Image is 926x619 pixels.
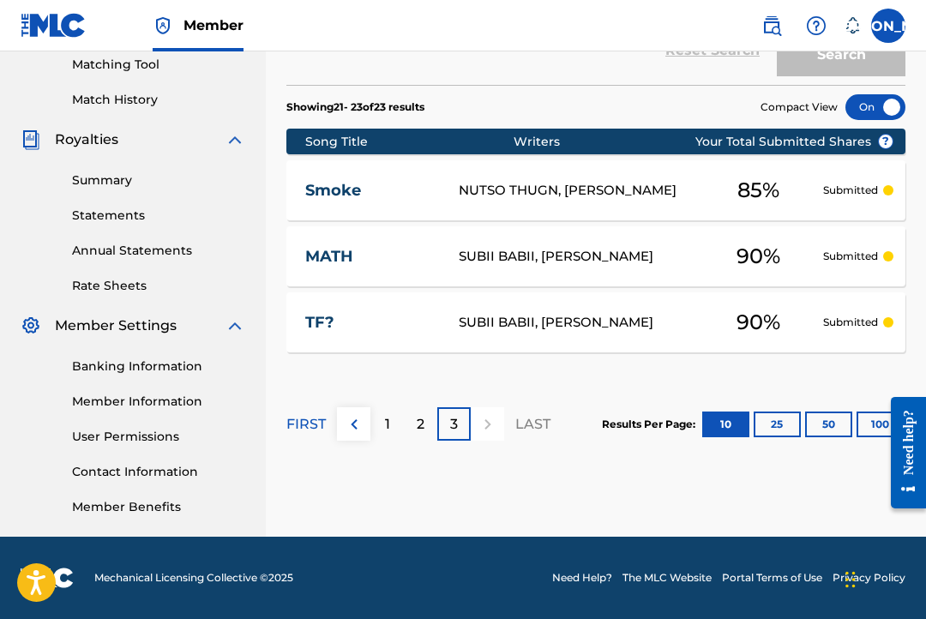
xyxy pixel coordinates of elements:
a: Matching Tool [72,56,245,74]
span: Compact View [761,99,838,115]
p: 2 [417,414,424,435]
p: 3 [450,414,458,435]
button: 25 [754,412,801,437]
a: Rate Sheets [72,277,245,295]
span: Your Total Submitted Shares [695,133,893,151]
a: Summary [72,171,245,189]
img: expand [225,316,245,336]
span: 85 % [737,175,779,206]
a: Match History [72,91,245,109]
iframe: Chat Widget [840,537,926,619]
div: User Menu [871,9,905,43]
div: Writers [514,133,749,151]
p: Submitted [823,315,878,330]
a: MATH [305,247,436,267]
span: Member [183,15,244,35]
a: Annual Statements [72,242,245,260]
a: Member Benefits [72,498,245,516]
img: Royalties [21,129,41,150]
span: Royalties [55,129,118,150]
a: The MLC Website [622,570,712,586]
p: 1 [385,414,390,435]
p: Submitted [823,249,878,264]
button: 10 [702,412,749,437]
a: Public Search [755,9,789,43]
span: 90 % [737,307,780,338]
a: User Permissions [72,428,245,446]
span: Mechanical Licensing Collective © 2025 [94,570,293,586]
div: SUBII BABII, [PERSON_NAME] [459,313,694,333]
img: left [344,414,364,435]
iframe: Resource Center [878,382,926,523]
div: Help [799,9,833,43]
img: expand [225,129,245,150]
div: NUTSO THUGN, [PERSON_NAME] [459,181,694,201]
a: Privacy Policy [833,570,905,586]
img: logo [21,568,74,588]
a: Banking Information [72,358,245,376]
a: Smoke [305,181,436,201]
a: TF? [305,313,436,333]
img: Member Settings [21,316,41,336]
p: LAST [515,414,550,435]
span: Member Settings [55,316,177,336]
a: Need Help? [552,570,612,586]
img: MLC Logo [21,13,87,38]
p: Submitted [823,183,878,198]
div: Song Title [305,133,514,151]
a: Portal Terms of Use [722,570,822,586]
span: ? [879,135,893,148]
p: FIRST [286,414,326,435]
a: Contact Information [72,463,245,481]
img: search [761,15,782,36]
span: 90 % [737,241,780,272]
img: Top Rightsholder [153,15,173,36]
p: Results Per Page: [602,417,700,432]
button: 100 [857,412,904,437]
a: Member Information [72,393,245,411]
a: Statements [72,207,245,225]
button: 50 [805,412,852,437]
p: Showing 21 - 23 of 23 results [286,99,424,115]
div: SUBII BABII, [PERSON_NAME] [459,247,694,267]
img: help [806,15,827,36]
div: Drag [845,554,856,605]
